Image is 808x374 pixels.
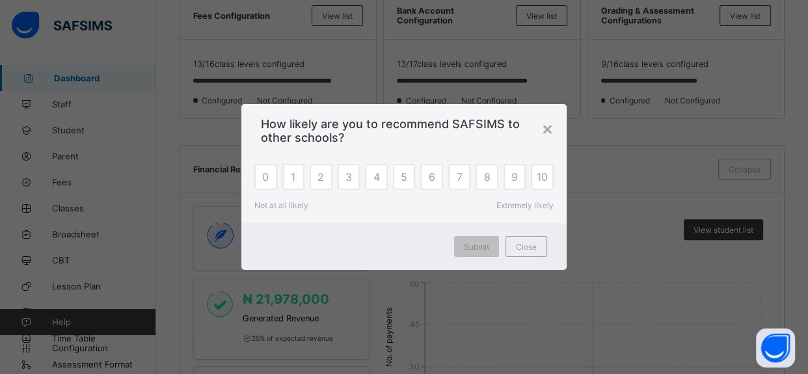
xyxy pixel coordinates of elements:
[401,170,407,183] span: 5
[496,200,554,210] span: Extremely likely
[457,170,463,183] span: 7
[484,170,491,183] span: 8
[464,242,489,252] span: Submit
[373,170,379,183] span: 4
[317,170,324,183] span: 2
[537,170,548,183] span: 10
[511,170,518,183] span: 9
[516,242,537,252] span: Close
[254,164,277,190] div: 0
[291,170,295,183] span: 1
[254,200,308,210] span: Not at all likely
[429,170,435,183] span: 6
[541,117,554,139] div: ×
[345,170,352,183] span: 3
[756,328,795,367] button: Open asap
[261,117,547,144] span: How likely are you to recommend SAFSIMS to other schools?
